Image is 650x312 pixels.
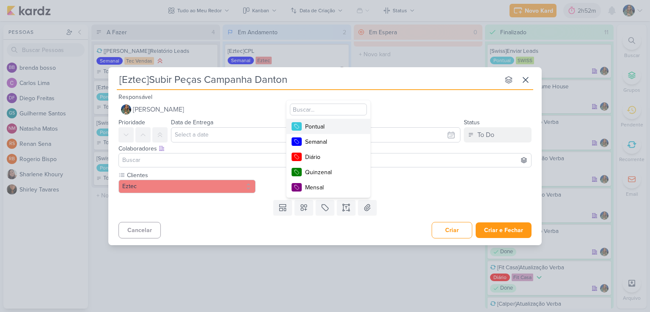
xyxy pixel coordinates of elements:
[286,180,370,195] button: Mensal
[305,183,360,192] div: Mensal
[286,119,370,134] button: Pontual
[171,127,460,142] input: Select a date
[118,222,161,238] button: Cancelar
[126,171,256,180] label: Clientes
[171,119,213,126] label: Data de Entrega
[118,119,145,126] label: Prioridade
[305,137,360,146] div: Semanal
[305,168,360,177] div: Quinzenal
[464,127,532,142] button: To Do
[476,222,532,238] button: Criar e Fechar
[286,164,370,180] button: Quinzenal
[290,104,367,115] input: Buscar...
[133,104,184,115] span: [PERSON_NAME]
[118,102,532,117] button: [PERSON_NAME]
[121,155,529,165] input: Buscar
[464,119,480,126] label: Status
[118,93,152,101] label: Responsável
[477,130,494,140] div: To Do
[286,149,370,164] button: Diário
[118,180,256,193] button: Eztec
[305,153,360,161] div: Diário
[305,122,360,131] div: Pontual
[117,72,499,88] input: Kard Sem Título
[286,134,370,149] button: Semanal
[432,222,472,238] button: Criar
[118,144,532,153] div: Colaboradores
[121,104,131,115] img: Isabella Gutierres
